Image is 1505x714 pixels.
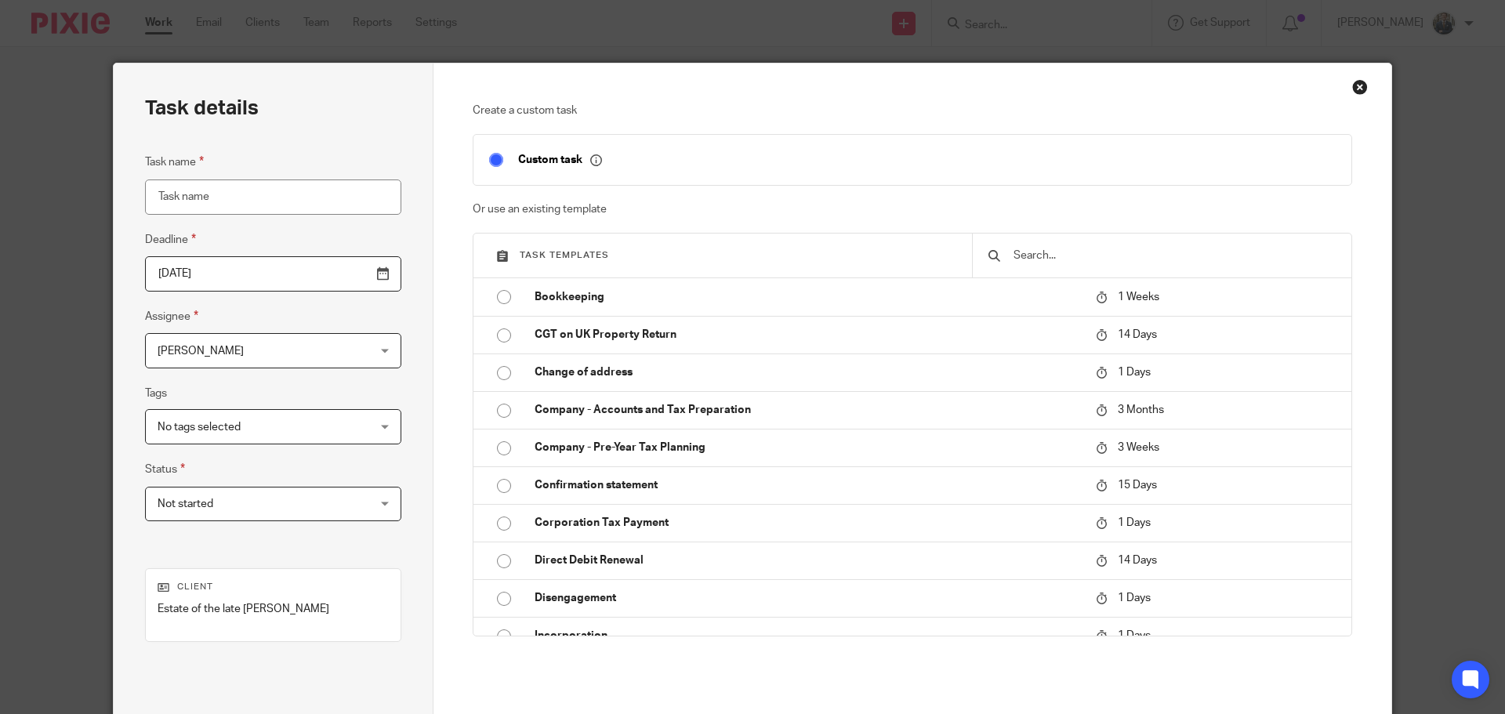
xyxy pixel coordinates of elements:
[473,103,1353,118] p: Create a custom task
[1352,79,1368,95] div: Close this dialog window
[1118,555,1157,566] span: 14 Days
[1118,480,1157,491] span: 15 Days
[535,402,1080,418] p: Company - Accounts and Tax Preparation
[535,628,1080,643] p: Incorporation
[520,251,609,259] span: Task templates
[158,601,389,617] p: Estate of the late [PERSON_NAME]
[145,230,196,248] label: Deadline
[1118,517,1151,528] span: 1 Days
[535,327,1080,343] p: CGT on UK Property Return
[1118,404,1164,415] span: 3 Months
[518,153,602,167] p: Custom task
[158,581,389,593] p: Client
[145,386,167,401] label: Tags
[535,590,1080,606] p: Disengagement
[1118,292,1159,303] span: 1 Weeks
[535,364,1080,380] p: Change of address
[1118,329,1157,340] span: 14 Days
[535,477,1080,493] p: Confirmation statement
[535,515,1080,531] p: Corporation Tax Payment
[145,307,198,325] label: Assignee
[145,179,401,215] input: Task name
[535,289,1080,305] p: Bookkeeping
[145,95,259,121] h2: Task details
[535,440,1080,455] p: Company - Pre-Year Tax Planning
[535,553,1080,568] p: Direct Debit Renewal
[158,498,213,509] span: Not started
[1118,367,1151,378] span: 1 Days
[1118,630,1151,641] span: 1 Days
[1118,442,1159,453] span: 3 Weeks
[1012,247,1336,264] input: Search...
[158,346,244,357] span: [PERSON_NAME]
[158,422,241,433] span: No tags selected
[145,256,401,292] input: Pick a date
[1118,593,1151,603] span: 1 Days
[145,153,204,171] label: Task name
[473,201,1353,217] p: Or use an existing template
[145,460,185,478] label: Status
